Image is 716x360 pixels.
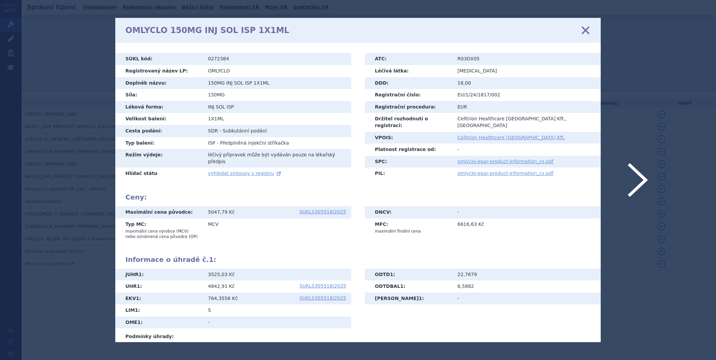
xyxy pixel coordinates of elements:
[365,113,452,131] th: Držitel rozhodnutí o registraci:
[203,304,351,317] td: S
[203,101,351,113] td: INJ SOL ISP
[400,283,404,289] span: 1
[203,113,351,125] td: 1X1ML
[452,89,601,101] td: EU/1/24/1817/002
[125,229,198,239] p: maximální cena výrobce (MCV) nebo oznámená cena původce (OP)
[299,209,346,214] a: SUKLS305518/2025
[115,89,203,101] th: Síla:
[115,125,203,137] th: Cesta podání:
[365,101,452,113] th: Registrační procedura:
[365,132,452,144] th: VPOIS:
[452,77,601,89] td: 16,00
[365,206,452,218] th: DNCV:
[137,320,141,325] span: 1
[452,269,601,281] td: 22,7679
[115,113,203,125] th: Velikost balení:
[115,269,203,281] th: JUHR :
[452,218,601,237] td: 6616,63 Kč
[419,296,422,301] span: 1
[217,140,218,146] span: -
[125,256,591,264] h2: Informace o úhradě č. :
[125,26,289,35] h1: OMLYCLO 150MG INJ SOL ISP 1X1ML
[115,53,203,65] th: SÚKL kód:
[365,280,452,293] th: ODTDBAL :
[125,193,591,201] h2: Ceny:
[452,101,601,113] td: EUR
[365,218,452,237] th: MFC:
[580,25,591,35] a: zavřít
[452,280,601,293] td: 6,5882
[299,296,346,300] a: SUKLS305518/2025
[452,144,601,156] td: -
[115,101,203,113] th: Léková forma:
[208,209,235,215] span: 5047,79 Kč
[208,171,282,176] a: vyhledat smlouvy v registru
[365,65,452,77] th: Léčivá látka:
[115,137,203,149] th: Typ balení:
[452,53,601,65] td: R03DX05
[452,293,601,305] td: -
[457,159,554,164] a: omlyclo-epar-product-information_cs.pdf
[452,113,601,131] td: Celltrion Healthcare [GEOGRAPHIC_DATA] Kft., [GEOGRAPHIC_DATA]
[203,317,351,329] td: -
[365,269,452,281] th: ODTD :
[136,296,139,301] span: 1
[220,140,289,146] span: Předplněná injekční stříkačka
[208,140,215,146] span: ISP
[222,128,267,133] span: Subkutánní podání
[115,304,203,317] th: LIM :
[125,333,591,340] h3: Podmínky úhrady:
[115,317,203,329] th: OME :
[115,293,203,305] th: EKV :
[209,256,214,264] span: 1
[115,206,203,218] th: Maximální cena původce:
[375,229,447,234] p: maximální finální cena
[219,128,221,133] span: -
[365,53,452,65] th: ATC:
[390,272,393,277] span: 1
[457,171,554,176] a: omlyclo-epar-product-information_cs.pdf
[365,89,452,101] th: Registrační číslo:
[203,89,351,101] td: 150MG
[452,65,601,77] td: [MEDICAL_DATA]
[203,149,351,168] td: léčivý přípravek může být vydáván pouze na lékařský předpis
[365,293,452,305] th: [PERSON_NAME] :
[135,307,138,313] span: 1
[115,77,203,89] th: Doplněk názvu:
[208,283,235,289] span: 4842,91 Kč
[208,171,274,176] span: vyhledat smlouvy v registru
[203,77,351,89] td: 150MG INJ SOL ISP 1X1ML
[203,218,351,242] td: MCV
[208,296,238,301] span: 764,3556 Kč
[203,65,351,77] td: OMLYCLO
[452,206,601,218] td: -
[365,144,452,156] th: Platnost registrace od:
[299,283,346,288] a: SUKLS305518/2025
[365,168,452,180] th: PIL:
[115,168,203,180] th: Hlídač státu
[365,156,452,168] th: SPC:
[139,272,142,277] span: 1
[115,218,203,242] th: Typ MC:
[203,53,351,65] td: 0272384
[137,283,140,289] span: 1
[115,280,203,293] th: UHR :
[208,128,218,133] span: SDR
[203,269,351,281] td: 3525,03 Kč
[115,65,203,77] th: Registrovaný název LP:
[457,135,565,140] a: Celltrion Healthcare [GEOGRAPHIC_DATA] Kft.
[365,77,452,89] th: DDD:
[115,149,203,168] th: Režim výdeje:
